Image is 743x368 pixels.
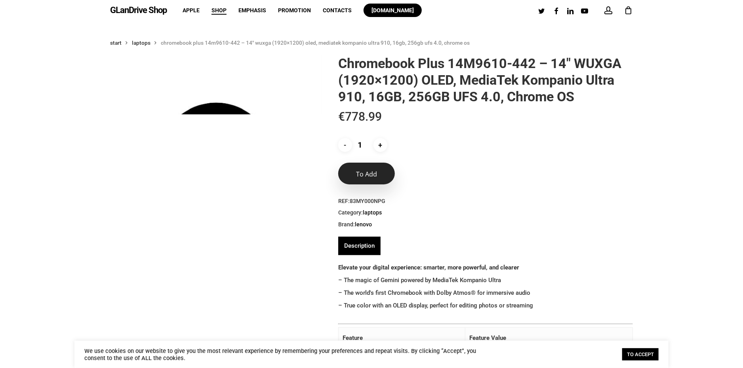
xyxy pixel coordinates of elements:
[211,7,227,13] font: Shop
[373,138,387,152] input: +
[211,8,227,13] a: Shop
[84,347,476,362] font: We use cookies on our website to give you the most relevant experience by remembering your prefer...
[183,8,200,13] a: Apple
[469,334,506,341] font: Feature Value
[238,8,266,13] a: Emphasis
[350,198,385,204] font: 83MY000NPG
[110,5,167,15] font: GLanDrive Shop
[624,6,633,15] a: Cart
[338,198,350,204] font: REF:
[354,138,372,152] input: Product quantity
[371,7,414,13] font: [DOMAIN_NAME]
[110,6,167,15] a: GLanDrive Shop
[338,110,345,123] font: €
[323,7,352,13] font: Contacts
[338,302,533,309] font: – True color with an OLED display, perfect for editing photos or streaming
[161,40,470,46] font: Chromebook Plus 14M9610-442 – 14″ WUXGA (1920×1200) OLED, MediaTek Kompanio Ultra 910, 16GB, 256G...
[338,209,363,216] font: Category:
[344,237,375,255] a: Description
[338,55,621,104] font: Chromebook Plus 14M9610-442 – 14″ WUXGA (1920×1200) OLED, MediaTek Kompanio Ultra 910, 16GB, 256G...
[627,351,654,357] font: TO ACCEPT
[132,39,151,46] a: Laptops
[338,264,519,271] font: Elevate your digital experience: smarter, more powerful, and clearer
[345,110,382,123] font: 778.99
[338,138,352,152] input: -
[110,40,122,46] font: Start
[364,8,422,13] a: [DOMAIN_NAME]
[323,8,352,13] a: Contacts
[110,39,122,46] a: Start
[278,7,311,13] font: Promotion
[110,55,322,267] img: Placeholder
[183,7,200,13] font: Apple
[338,221,355,228] font: Brand:
[363,209,382,216] a: Laptops
[356,170,377,178] font: To add
[344,242,375,249] font: Description
[338,277,501,284] font: – The magic of Gemini powered by MediaTek Kompanio Ultra
[338,289,530,296] font: – The world's first Chromebook with Dolby Atmos® for immersive audio
[343,334,363,341] font: Feature
[132,40,151,46] font: Laptops
[622,348,659,360] a: TO ACCEPT
[278,8,311,13] a: Promotion
[355,221,372,228] a: Lenovo
[338,163,395,184] button: To add
[238,7,266,13] font: Emphasis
